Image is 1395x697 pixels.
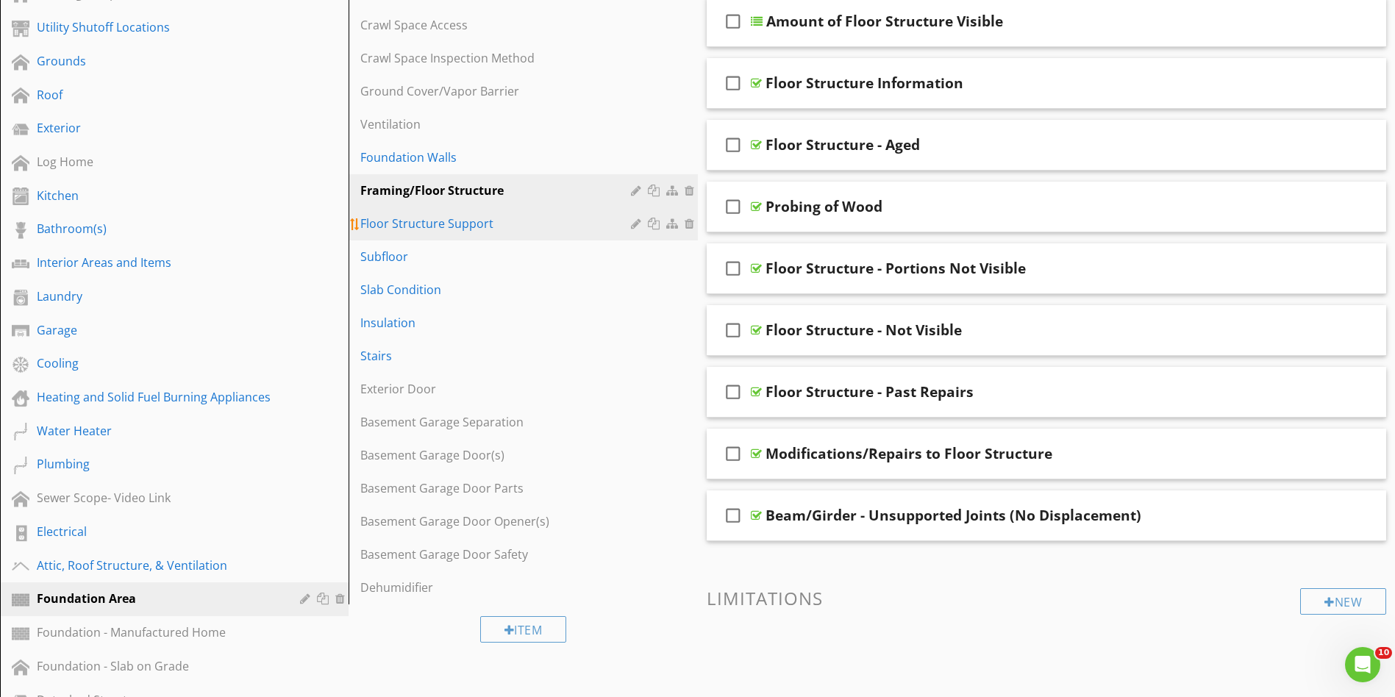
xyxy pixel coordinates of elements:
[37,657,279,675] div: Foundation - Slab on Grade
[37,287,279,305] div: Laundry
[37,590,279,607] div: Foundation Area
[766,321,962,339] div: Floor Structure - Not Visible
[766,445,1052,462] div: Modifications/Repairs to Floor Structure
[37,119,279,137] div: Exterior
[360,512,635,530] div: Basement Garage Door Opener(s)
[480,616,567,643] div: Item
[721,127,745,162] i: check_box_outline_blank
[360,479,635,497] div: Basement Garage Door Parts
[37,153,279,171] div: Log Home
[360,314,635,332] div: Insulation
[1345,647,1380,682] iframe: Intercom live chat
[37,623,279,641] div: Foundation - Manufactured Home
[766,198,882,215] div: Probing of Wood
[360,215,635,232] div: Floor Structure Support
[721,251,745,286] i: check_box_outline_blank
[721,436,745,471] i: check_box_outline_blank
[721,312,745,348] i: check_box_outline_blank
[37,388,279,406] div: Heating and Solid Fuel Burning Appliances
[1300,588,1386,615] div: New
[37,557,279,574] div: Attic, Roof Structure, & Ventilation
[360,149,635,166] div: Foundation Walls
[721,374,745,410] i: check_box_outline_blank
[37,52,279,70] div: Grounds
[360,446,635,464] div: Basement Garage Door(s)
[766,12,1003,30] div: Amount of Floor Structure Visible
[37,354,279,372] div: Cooling
[1375,647,1392,659] span: 10
[37,455,279,473] div: Plumbing
[360,82,635,100] div: Ground Cover/Vapor Barrier
[37,422,279,440] div: Water Heater
[360,546,635,563] div: Basement Garage Door Safety
[360,380,635,398] div: Exterior Door
[37,86,279,104] div: Roof
[766,383,974,401] div: Floor Structure - Past Repairs
[721,189,745,224] i: check_box_outline_blank
[766,136,920,154] div: Floor Structure - Aged
[360,182,635,199] div: Framing/Floor Structure
[360,248,635,265] div: Subfloor
[37,523,279,540] div: Electrical
[360,16,635,34] div: Crawl Space Access
[721,4,745,39] i: check_box_outline_blank
[37,187,279,204] div: Kitchen
[721,498,745,533] i: check_box_outline_blank
[766,260,1026,277] div: Floor Structure - Portions Not Visible
[707,588,1387,608] h3: Limitations
[360,579,635,596] div: Dehumidifier
[37,254,279,271] div: Interior Areas and Items
[721,65,745,101] i: check_box_outline_blank
[360,49,635,67] div: Crawl Space Inspection Method
[37,489,279,507] div: Sewer Scope- Video Link
[360,347,635,365] div: Stairs
[360,115,635,133] div: Ventilation
[360,413,635,431] div: Basement Garage Separation
[360,281,635,299] div: Slab Condition
[37,18,279,36] div: Utility Shutoff Locations
[766,507,1141,524] div: Beam/Girder - Unsupported Joints (No Displacement)
[766,74,963,92] div: Floor Structure Information
[37,220,279,237] div: Bathroom(s)
[37,321,279,339] div: Garage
